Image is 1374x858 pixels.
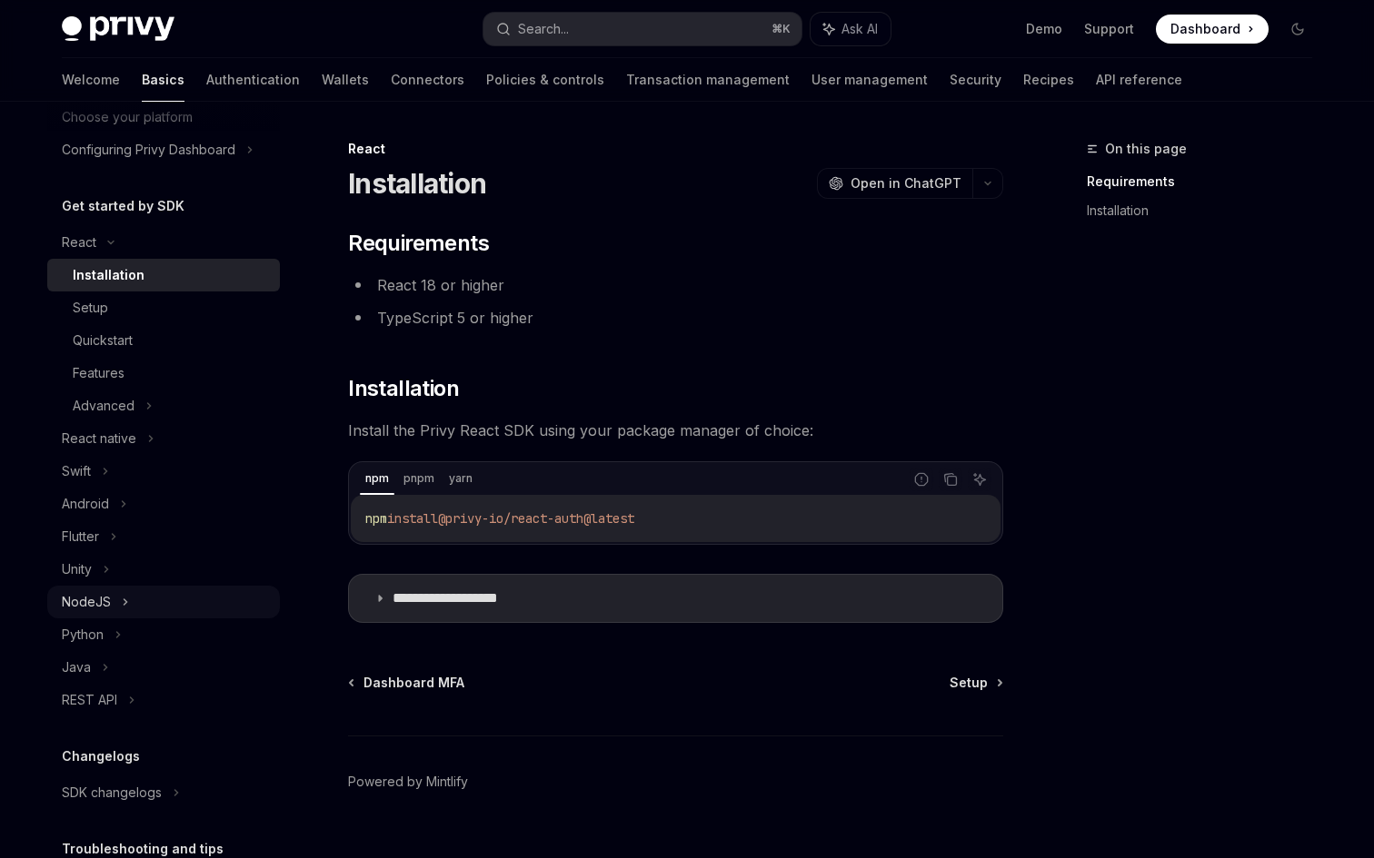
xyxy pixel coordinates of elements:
[47,259,280,291] a: Installation
[950,674,1001,692] a: Setup
[62,782,162,804] div: SDK changelogs
[47,291,280,324] a: Setup
[626,58,790,102] a: Transaction management
[73,297,108,319] div: Setup
[363,674,464,692] span: Dashboard MFA
[62,656,91,678] div: Java
[391,58,464,102] a: Connectors
[1084,20,1134,38] a: Support
[348,229,489,258] span: Requirements
[206,58,300,102] a: Authentication
[62,460,91,482] div: Swift
[443,468,478,489] div: yarn
[62,689,117,711] div: REST API
[62,195,184,217] h5: Get started by SDK
[62,139,235,161] div: Configuring Privy Dashboard
[47,324,280,357] a: Quickstart
[1096,58,1182,102] a: API reference
[73,362,124,384] div: Features
[62,493,109,515] div: Android
[62,558,92,580] div: Unity
[1283,15,1312,44] button: Toggle dark mode
[811,58,928,102] a: User management
[47,357,280,390] a: Features
[1023,58,1074,102] a: Recipes
[62,591,111,613] div: NodeJS
[62,58,120,102] a: Welcome
[772,22,791,36] span: ⌘ K
[62,526,99,547] div: Flutter
[811,13,891,45] button: Ask AI
[348,272,1003,298] li: React 18 or higher
[142,58,184,102] a: Basics
[322,58,369,102] a: Wallets
[348,305,1003,330] li: TypeScript 5 or higher
[348,374,459,403] span: Installation
[350,674,464,692] a: Dashboard MFA
[968,468,991,491] button: Ask AI
[518,18,569,40] div: Search...
[62,745,140,767] h5: Changelogs
[62,428,136,449] div: React native
[486,58,604,102] a: Policies & controls
[817,168,972,199] button: Open in ChatGPT
[950,58,1001,102] a: Security
[398,468,440,489] div: pnpm
[62,232,96,253] div: React
[950,674,988,692] span: Setup
[1156,15,1269,44] a: Dashboard
[1170,20,1240,38] span: Dashboard
[1087,167,1327,196] a: Requirements
[62,16,174,42] img: dark logo
[348,140,1003,158] div: React
[360,468,394,489] div: npm
[73,264,144,286] div: Installation
[841,20,878,38] span: Ask AI
[73,395,134,417] div: Advanced
[348,773,468,791] a: Powered by Mintlify
[73,330,133,351] div: Quickstart
[910,468,933,491] button: Report incorrect code
[365,510,387,527] span: npm
[1087,196,1327,225] a: Installation
[348,167,486,200] h1: Installation
[62,624,104,646] div: Python
[483,13,801,45] button: Search...⌘K
[1026,20,1062,38] a: Demo
[348,418,1003,443] span: Install the Privy React SDK using your package manager of choice:
[387,510,438,527] span: install
[438,510,634,527] span: @privy-io/react-auth@latest
[1105,138,1187,160] span: On this page
[851,174,961,192] span: Open in ChatGPT
[939,468,962,491] button: Copy the contents from the code block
